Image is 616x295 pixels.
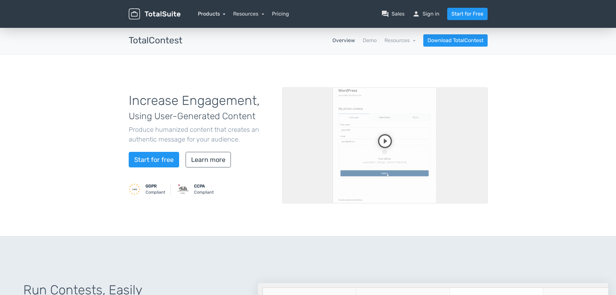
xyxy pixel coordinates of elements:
a: Resources [233,11,264,17]
a: Resources [384,37,416,43]
img: CCPA [177,183,189,195]
a: Start for free [129,152,179,167]
strong: CCPA [194,184,205,188]
a: personSign in [412,10,439,18]
strong: GDPR [146,184,157,188]
small: Compliant [194,183,214,195]
a: Demo [363,37,377,44]
span: person [412,10,420,18]
a: Start for Free [447,8,488,20]
small: Compliant [146,183,165,195]
a: Products [198,11,226,17]
h1: Increase Engagement, [129,94,273,122]
span: Using User-Generated Content [129,111,255,121]
a: Learn more [186,152,231,167]
a: Pricing [272,10,289,18]
a: question_answerSales [381,10,405,18]
a: Overview [332,37,355,44]
h3: TotalContest [129,36,182,46]
p: Produce humanized content that creates an authentic message for your audience. [129,125,273,144]
span: question_answer [381,10,389,18]
a: Download TotalContest [423,34,488,47]
img: GDPR [129,183,140,195]
img: TotalSuite for WordPress [129,8,180,20]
